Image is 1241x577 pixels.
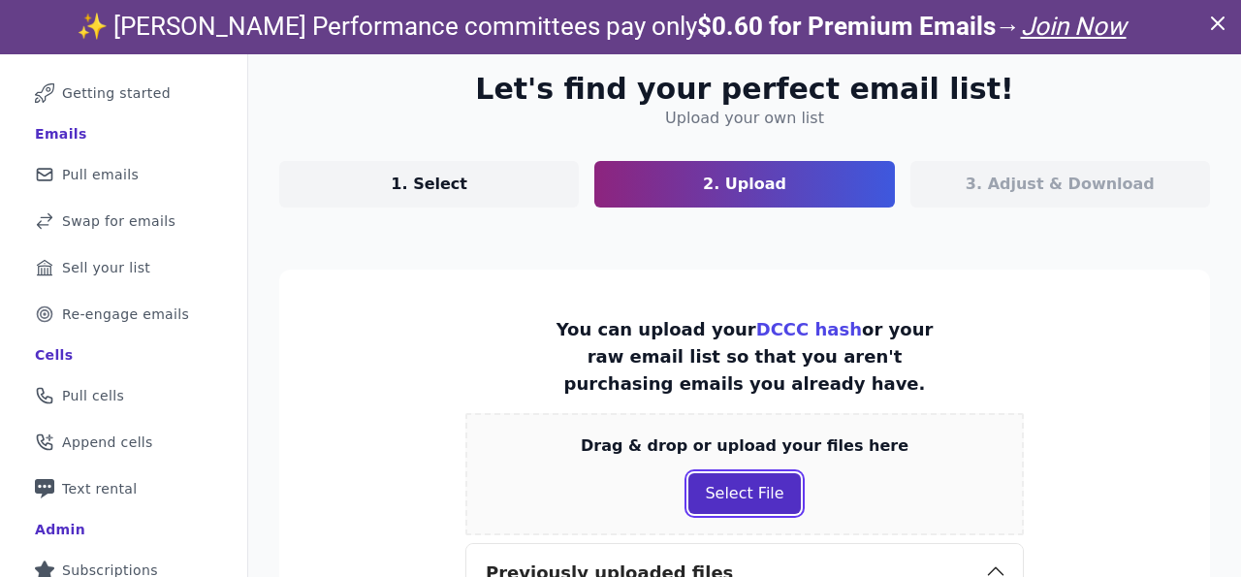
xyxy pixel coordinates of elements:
[16,200,232,242] a: Swap for emails
[594,161,894,208] a: 2. Upload
[62,386,124,405] span: Pull cells
[35,124,87,144] div: Emails
[279,161,579,208] a: 1. Select
[62,433,153,452] span: Append cells
[62,165,139,184] span: Pull emails
[35,345,73,365] div: Cells
[16,293,232,336] a: Re-engage emails
[16,246,232,289] a: Sell your list
[16,467,232,510] a: Text rental
[62,305,189,324] span: Re-engage emails
[16,374,232,417] a: Pull cells
[688,473,800,514] button: Select File
[665,107,824,130] h4: Upload your own list
[391,173,467,196] p: 1. Select
[35,520,85,539] div: Admin
[62,479,138,498] span: Text rental
[966,173,1155,196] p: 3. Adjust & Download
[703,173,786,196] p: 2. Upload
[62,258,150,277] span: Sell your list
[475,72,1013,107] h2: Let's find your perfect email list!
[16,153,232,196] a: Pull emails
[16,72,232,114] a: Getting started
[16,421,232,464] a: Append cells
[581,434,908,458] p: Drag & drop or upload your files here
[62,211,175,231] span: Swap for emails
[756,319,862,339] a: DCCC hash
[62,83,171,103] span: Getting started
[535,316,954,398] p: You can upload your or your raw email list so that you aren't purchasing emails you already have.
